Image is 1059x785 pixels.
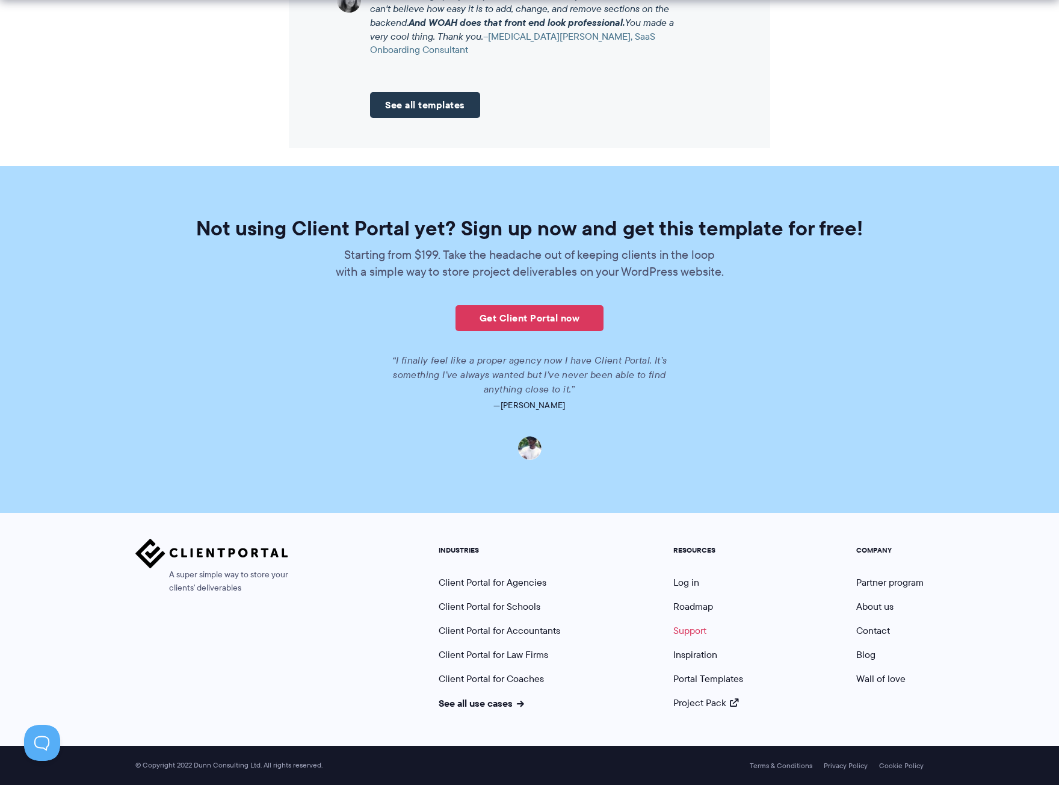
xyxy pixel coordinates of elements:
a: Support [673,624,706,638]
p: —[PERSON_NAME] [192,397,868,414]
a: Project Pack [673,696,738,710]
a: Blog [856,648,875,662]
a: Contact [856,624,890,638]
a: Get Client Portal now [455,305,604,331]
a: Client Portal for Schools [439,600,540,613]
a: About us [856,600,894,613]
a: Client Portal for Accountants [439,624,560,638]
h5: COMPANY [856,546,924,554]
iframe: Toggle Customer Support [24,725,60,761]
a: Roadmap [673,600,713,613]
a: Privacy Policy [824,762,868,770]
a: See all templates [370,92,480,118]
strong: And WOAH does that front end look professional. [409,15,625,29]
h5: RESOURCES [673,546,743,554]
p: Starting from $199. Take the headache out of keeping clients in the loop with a simple way to sto... [334,246,725,280]
p: “I finally feel like a proper agency now I have Client Portal. It’s something I’ve always wanted ... [376,353,683,397]
cite: –[MEDICAL_DATA][PERSON_NAME], SaaS Onboarding Consultant [370,29,655,57]
a: Portal Templates [673,672,743,686]
a: Client Portal for Coaches [439,672,544,686]
a: Partner program [856,576,924,589]
a: Terms & Conditions [750,762,812,770]
a: Cookie Policy [879,762,924,770]
h5: INDUSTRIES [439,546,560,554]
a: Client Portal for Law Firms [439,648,548,662]
span: A super simple way to store your clients' deliverables [135,568,288,595]
a: See all use cases [439,696,524,710]
a: Inspiration [673,648,717,662]
a: Client Portal for Agencies [439,576,546,589]
h2: Not using Client Portal yet? Sign up now and get this template for free! [192,218,868,238]
span: © Copyright 2022 Dunn Consulting Ltd. All rights reserved. [129,761,329,770]
a: Log in [673,576,699,589]
a: Wall of love [856,672,906,686]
